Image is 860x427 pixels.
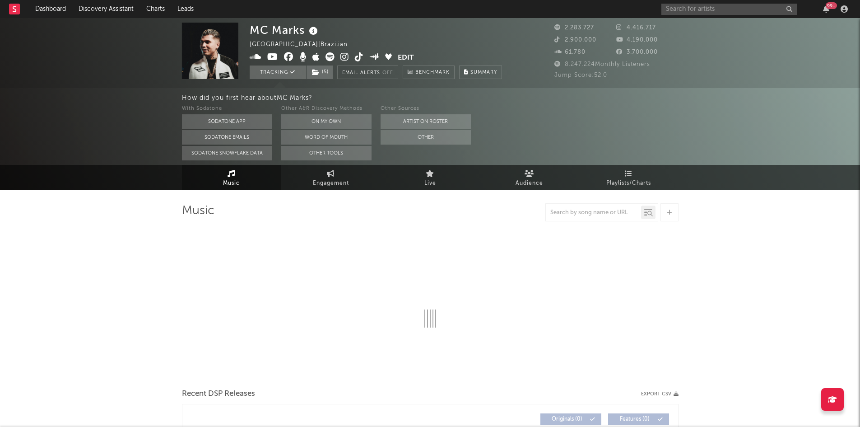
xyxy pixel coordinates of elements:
a: Benchmark [403,66,455,79]
input: Search for artists [661,4,797,15]
span: Recent DSP Releases [182,389,255,399]
span: Benchmark [415,67,450,78]
button: Tracking [250,66,306,79]
div: MC Marks [250,23,320,38]
button: Edit [398,52,414,64]
em: Off [382,70,393,75]
button: Other Tools [281,146,372,160]
a: Playlists/Charts [579,165,679,190]
button: Originals(0) [540,413,601,425]
div: 99 + [826,2,837,9]
div: Other A&R Discovery Methods [281,103,372,114]
button: Sodatone Emails [182,130,272,145]
button: Features(0) [608,413,669,425]
button: Artist on Roster [381,114,471,129]
button: Word Of Mouth [281,130,372,145]
span: Music [223,178,240,189]
span: ( 5 ) [306,66,333,79]
button: Sodatone Snowflake Data [182,146,272,160]
span: Engagement [313,178,349,189]
div: Other Sources [381,103,471,114]
button: Other [381,130,471,145]
span: Jump Score: 52.0 [554,72,607,78]
span: Originals ( 0 ) [546,417,588,422]
span: 8.247.224 Monthly Listeners [554,61,650,67]
span: Features ( 0 ) [614,417,655,422]
span: 61.780 [554,49,586,55]
input: Search by song name or URL [546,209,641,216]
button: On My Own [281,114,372,129]
button: 99+ [823,5,829,13]
button: Email AlertsOff [337,66,398,79]
a: Live [381,165,480,190]
button: Sodatone App [182,114,272,129]
div: With Sodatone [182,103,272,114]
span: 2.900.000 [554,37,596,43]
span: 2.283.727 [554,25,594,31]
span: Playlists/Charts [606,178,651,189]
a: Music [182,165,281,190]
span: 4.416.717 [616,25,656,31]
div: [GEOGRAPHIC_DATA] | Brazilian [250,39,358,50]
button: (5) [307,66,333,79]
a: Audience [480,165,579,190]
span: Audience [516,178,543,189]
span: 4.190.000 [616,37,658,43]
span: Summary [470,70,497,75]
span: Live [424,178,436,189]
a: Engagement [281,165,381,190]
button: Summary [459,66,502,79]
button: Export CSV [641,391,679,397]
span: 3.700.000 [616,49,658,55]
